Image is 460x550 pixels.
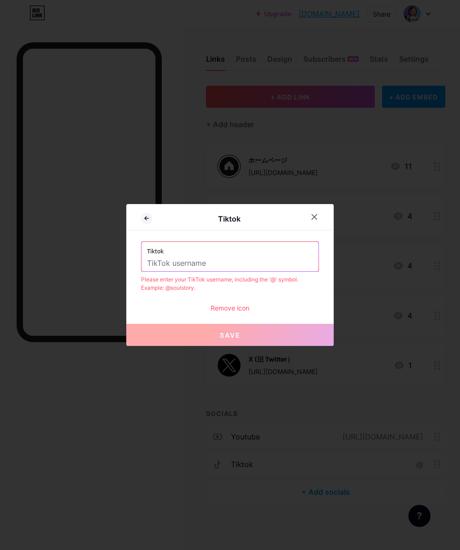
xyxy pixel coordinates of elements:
label: Tiktok [147,242,313,256]
div: Please enter your TikTok username, including the '@' symbol. Example: @soulstory. [141,275,319,292]
span: Save [220,331,241,339]
div: Tiktok [152,213,306,224]
button: Save [126,324,334,346]
div: Remove icon [141,303,319,313]
input: TikTok username [147,256,313,271]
